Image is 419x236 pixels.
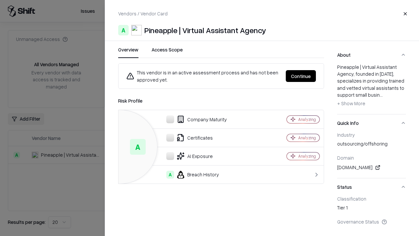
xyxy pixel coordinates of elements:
div: Analyzing [298,153,316,159]
span: + Show More [337,100,365,106]
div: Domain [337,155,406,161]
div: Pineapple | Virtual Assistant Agency, founded in [DATE], specializes in providing trained and vet... [337,64,406,109]
p: Vendors / Vendor Card [118,10,168,17]
div: Risk Profile [118,97,324,105]
div: Company Maturity [124,115,264,123]
button: Continue [286,70,316,82]
div: Tier 1 [337,204,406,213]
div: Breach History [124,171,264,179]
div: AI Exposure [124,152,264,160]
div: About [337,64,406,114]
div: Certificates [124,134,264,142]
span: ... [380,92,383,98]
div: Governance Status [337,219,406,225]
div: [DOMAIN_NAME] [337,164,406,171]
div: Classification [337,196,406,202]
div: Pineapple | Virtual Assistant Agency [144,25,266,35]
button: Status [337,178,406,196]
button: + Show More [337,98,365,109]
div: A [166,171,174,179]
img: Pineapple | Virtual Assistant Agency [131,25,142,35]
div: Analyzing [298,117,316,122]
div: This vendor is in an active assessment process and has not been approved yet. [126,69,281,83]
div: Industry [337,132,406,138]
div: outsourcing/offshoring [337,140,406,149]
div: Analyzing [298,135,316,141]
div: A [118,25,129,35]
div: A [130,139,146,155]
button: Overview [118,46,138,58]
button: About [337,46,406,64]
button: Quick Info [337,114,406,132]
div: Quick Info [337,132,406,178]
button: Access Scope [152,46,183,58]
